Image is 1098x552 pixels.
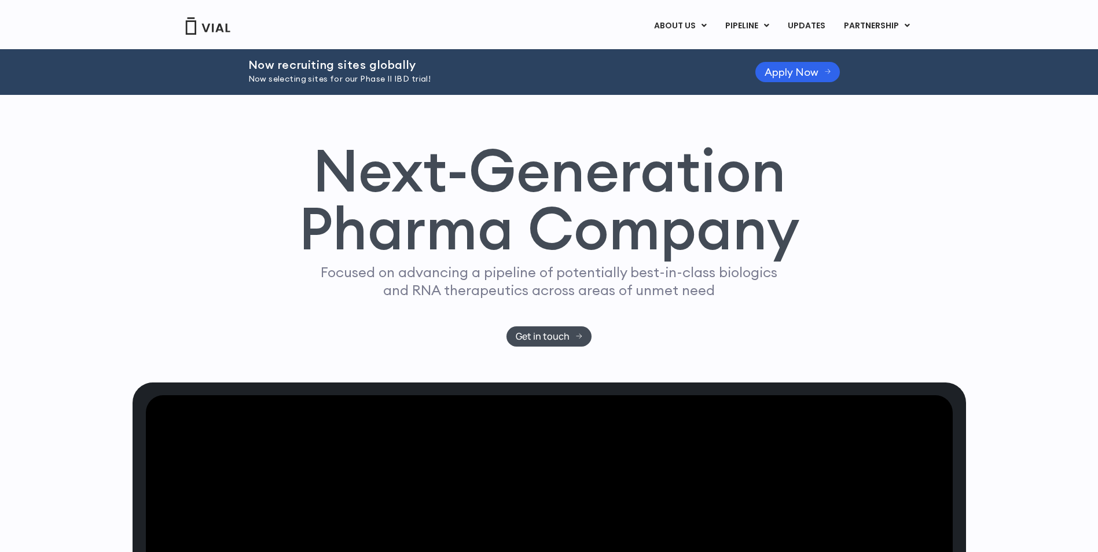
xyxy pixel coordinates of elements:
a: PIPELINEMenu Toggle [716,16,778,36]
a: Apply Now [755,62,840,82]
a: PARTNERSHIPMenu Toggle [835,16,919,36]
h1: Next-Generation Pharma Company [299,141,800,258]
a: UPDATES [778,16,834,36]
p: Focused on advancing a pipeline of potentially best-in-class biologics and RNA therapeutics acros... [316,263,783,299]
h2: Now recruiting sites globally [248,58,726,71]
p: Now selecting sites for our Phase II IBD trial! [248,73,726,86]
a: Get in touch [506,326,592,347]
span: Get in touch [516,332,570,341]
a: ABOUT USMenu Toggle [645,16,715,36]
img: Vial Logo [185,17,231,35]
span: Apply Now [765,68,818,76]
